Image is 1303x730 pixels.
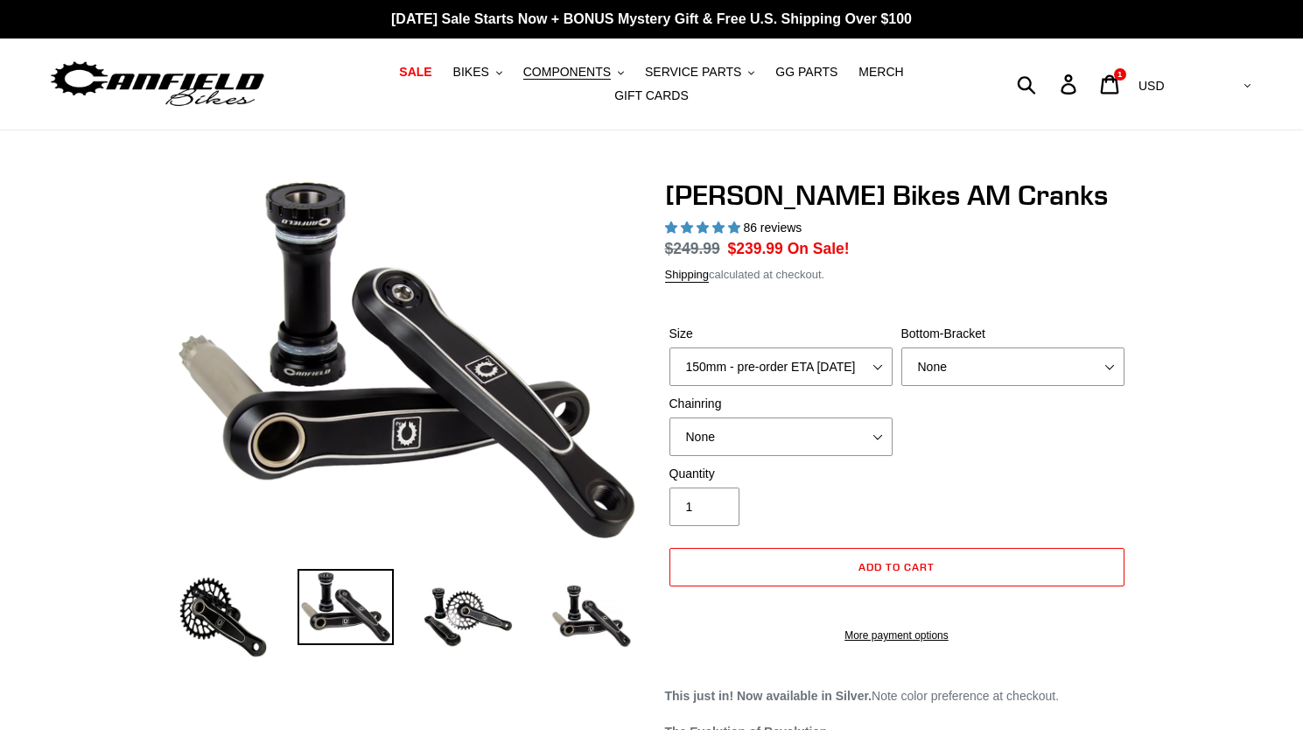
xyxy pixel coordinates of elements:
[767,60,846,84] a: GG PARTS
[850,60,912,84] a: MERCH
[858,65,903,80] span: MERCH
[1026,65,1071,103] input: Search
[665,266,1129,284] div: calculated at checkout.
[788,237,850,260] span: On Sale!
[645,65,741,80] span: SERVICE PARTS
[665,268,710,283] a: Shipping
[669,395,893,413] label: Chainring
[390,60,440,84] a: SALE
[420,569,516,665] img: Load image into Gallery viewer, Canfield Bikes AM Cranks
[665,689,872,703] strong: This just in! Now available in Silver.
[665,240,720,257] s: $249.99
[665,221,744,235] span: 4.97 stars
[1117,70,1122,79] span: 1
[669,325,893,343] label: Size
[743,221,802,235] span: 86 reviews
[543,569,639,665] img: Load image into Gallery viewer, CANFIELD-AM_DH-CRANKS
[523,65,611,80] span: COMPONENTS
[665,687,1129,705] p: Note color preference at checkout.
[665,179,1129,212] h1: [PERSON_NAME] Bikes AM Cranks
[175,569,271,665] img: Load image into Gallery viewer, Canfield Bikes AM Cranks
[614,88,689,103] span: GIFT CARDS
[399,65,431,80] span: SALE
[858,560,935,573] span: Add to cart
[901,325,1124,343] label: Bottom-Bracket
[636,60,763,84] button: SERVICE PARTS
[728,240,783,257] span: $239.99
[1090,66,1131,103] a: 1
[669,628,1124,643] a: More payment options
[669,548,1124,586] button: Add to cart
[445,60,511,84] button: BIKES
[515,60,633,84] button: COMPONENTS
[775,65,837,80] span: GG PARTS
[453,65,489,80] span: BIKES
[298,569,394,646] img: Load image into Gallery viewer, Canfield Cranks
[669,465,893,483] label: Quantity
[48,57,267,112] img: Canfield Bikes
[606,84,697,108] a: GIFT CARDS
